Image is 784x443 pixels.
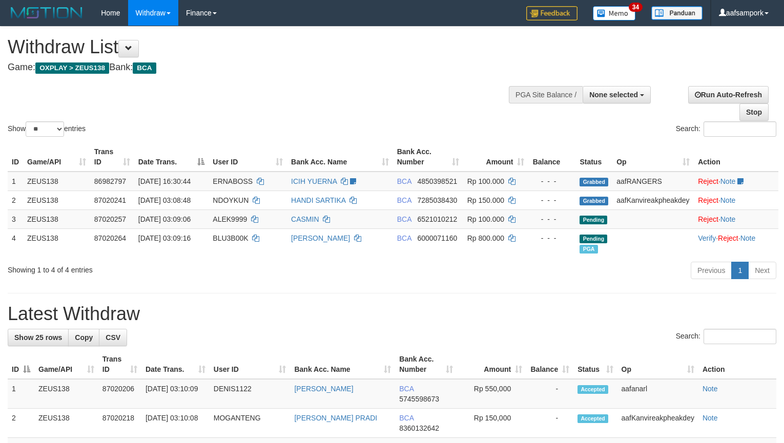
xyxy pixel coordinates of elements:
a: Stop [739,103,769,121]
td: - [526,379,573,409]
td: · [694,209,778,228]
td: · [694,172,778,191]
a: Next [748,262,776,279]
select: Showentries [26,121,64,137]
span: None selected [589,91,638,99]
div: PGA Site Balance / [509,86,583,103]
th: User ID: activate to sort column ascending [210,350,291,379]
th: Balance: activate to sort column ascending [526,350,573,379]
a: [PERSON_NAME] PRADI [294,414,377,422]
span: Grabbed [580,178,608,186]
span: [DATE] 03:09:16 [138,234,191,242]
td: [DATE] 03:10:09 [141,379,210,409]
th: Date Trans.: activate to sort column ascending [141,350,210,379]
span: NDOYKUN [213,196,249,204]
td: 4 [8,228,23,258]
td: 2 [8,409,34,438]
a: Note [740,234,756,242]
th: ID: activate to sort column descending [8,350,34,379]
img: Feedback.jpg [526,6,577,20]
a: 1 [731,262,749,279]
span: ERNABOSS [213,177,253,185]
h1: Latest Withdraw [8,304,776,324]
td: DENIS1122 [210,379,291,409]
th: ID [8,142,23,172]
div: - - - [532,176,571,186]
img: panduan.png [651,6,703,20]
span: Copy 5745598673 to clipboard [399,395,439,403]
a: Note [720,177,736,185]
td: 87020206 [98,379,141,409]
a: Reject [698,177,718,185]
th: Bank Acc. Name: activate to sort column ascending [290,350,395,379]
span: Show 25 rows [14,333,62,342]
th: Balance [528,142,575,172]
div: Showing 1 to 4 of 4 entries [8,261,319,275]
td: ZEUS138 [23,228,90,258]
td: ZEUS138 [34,409,98,438]
span: Copy 7285038430 to clipboard [417,196,457,204]
th: Bank Acc. Number: activate to sort column ascending [393,142,463,172]
th: Action [694,142,778,172]
span: Pending [580,216,607,224]
span: BCA [133,62,156,74]
a: Reject [718,234,738,242]
span: CSV [106,333,120,342]
a: [PERSON_NAME] [294,385,353,393]
th: Op: activate to sort column ascending [617,350,698,379]
a: CSV [99,329,127,346]
span: Accepted [577,414,608,423]
span: 87020241 [94,196,126,204]
span: Copy 8360132642 to clipboard [399,424,439,432]
span: BCA [397,196,411,204]
img: MOTION_logo.png [8,5,86,20]
a: Reject [698,215,718,223]
span: BLU3B00K [213,234,248,242]
h1: Withdraw List [8,37,512,57]
span: 34 [629,3,643,12]
input: Search: [704,329,776,344]
h4: Game: Bank: [8,62,512,73]
a: Note [720,215,736,223]
th: Bank Acc. Number: activate to sort column ascending [395,350,457,379]
th: Game/API: activate to sort column ascending [23,142,90,172]
a: [PERSON_NAME] [291,234,350,242]
a: Reject [698,196,718,204]
th: User ID: activate to sort column ascending [209,142,287,172]
td: [DATE] 03:10:08 [141,409,210,438]
span: BCA [397,234,411,242]
td: Rp 550,000 [457,379,526,409]
span: Copy 4850398521 to clipboard [417,177,457,185]
a: Note [720,196,736,204]
label: Search: [676,329,776,344]
td: 1 [8,172,23,191]
div: - - - [532,214,571,224]
span: Accepted [577,385,608,394]
a: Note [703,414,718,422]
img: Button%20Memo.svg [593,6,636,20]
th: Trans ID: activate to sort column ascending [98,350,141,379]
span: [DATE] 03:08:48 [138,196,191,204]
td: aafKanvireakpheakdey [612,191,694,209]
td: ZEUS138 [34,379,98,409]
td: ZEUS138 [23,209,90,228]
span: Copy 6000071160 to clipboard [417,234,457,242]
a: Previous [691,262,732,279]
th: Amount: activate to sort column ascending [463,142,529,172]
span: Copy [75,333,93,342]
a: Show 25 rows [8,329,69,346]
th: Amount: activate to sort column ascending [457,350,526,379]
th: Date Trans.: activate to sort column descending [134,142,209,172]
span: OXPLAY > ZEUS138 [35,62,109,74]
a: Verify [698,234,716,242]
div: - - - [532,233,571,243]
span: Copy 6521010212 to clipboard [417,215,457,223]
span: Rp 100.000 [467,177,504,185]
span: BCA [397,215,411,223]
th: Bank Acc. Name: activate to sort column ascending [287,142,393,172]
a: CASMIN [291,215,319,223]
span: BCA [399,414,414,422]
label: Show entries [8,121,86,137]
th: Status [575,142,612,172]
span: 87020264 [94,234,126,242]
